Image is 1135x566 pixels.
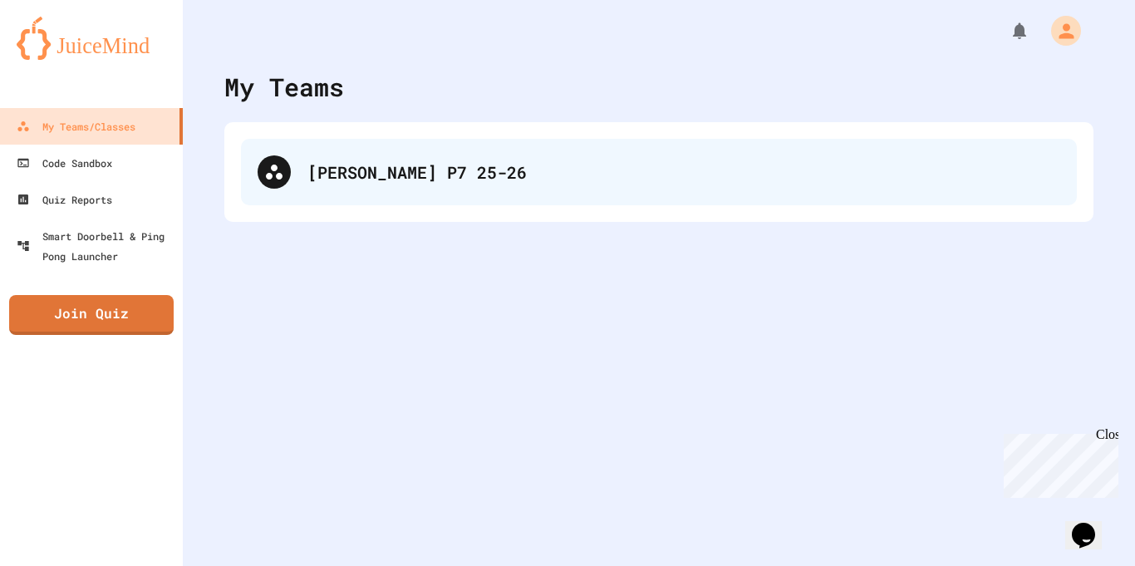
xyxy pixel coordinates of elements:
[1065,500,1118,549] iframe: chat widget
[7,7,115,106] div: Chat with us now!Close
[17,17,166,60] img: logo-orange.svg
[241,139,1077,205] div: [PERSON_NAME] P7 25-26
[997,427,1118,498] iframe: chat widget
[979,17,1034,45] div: My Notifications
[307,160,1060,185] div: [PERSON_NAME] P7 25-26
[1034,12,1085,50] div: My Account
[9,295,174,335] a: Join Quiz
[17,153,112,173] div: Code Sandbox
[17,116,135,136] div: My Teams/Classes
[17,189,112,209] div: Quiz Reports
[224,68,344,106] div: My Teams
[17,226,176,266] div: Smart Doorbell & Ping Pong Launcher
